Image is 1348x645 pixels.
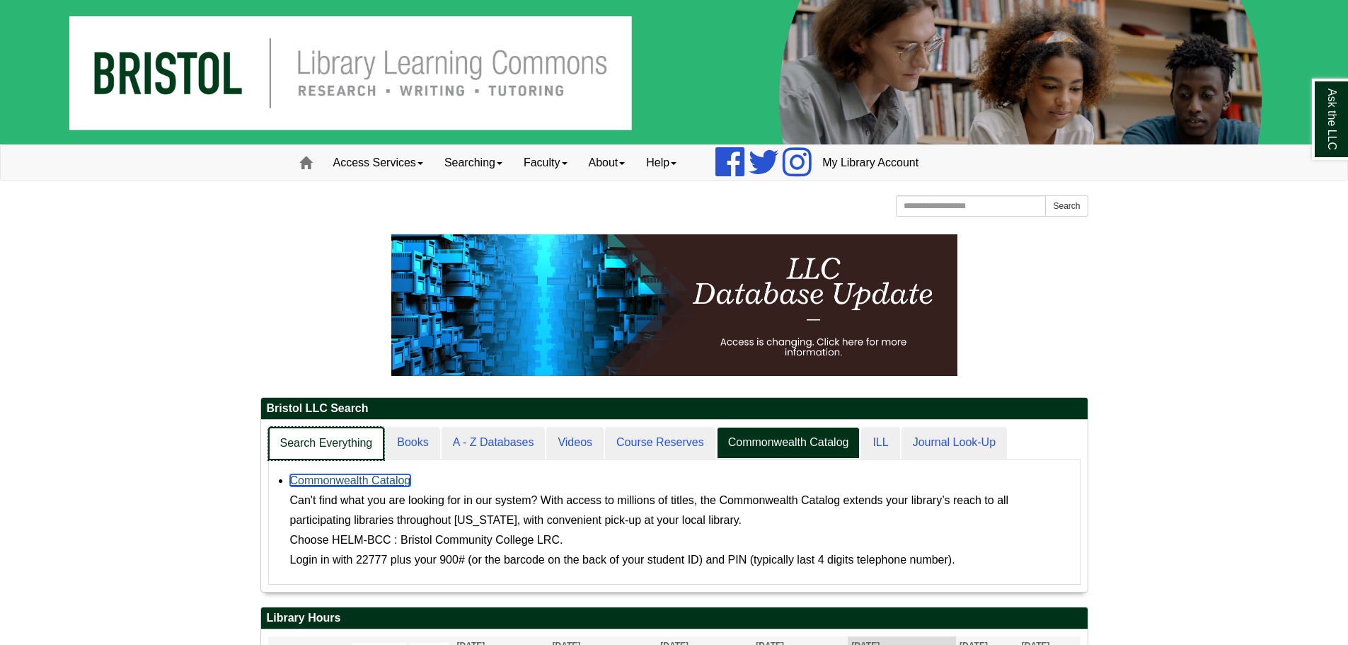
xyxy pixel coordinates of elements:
[323,145,434,181] a: Access Services
[261,607,1088,629] h2: Library Hours
[442,427,546,459] a: A - Z Databases
[546,427,604,459] a: Videos
[861,427,899,459] a: ILL
[290,491,1073,570] div: Can't find what you are looking for in our system? With access to millions of titles, the Commonw...
[605,427,715,459] a: Course Reserves
[434,145,513,181] a: Searching
[391,234,957,376] img: HTML tutorial
[578,145,636,181] a: About
[268,427,385,460] a: Search Everything
[513,145,578,181] a: Faculty
[812,145,929,181] a: My Library Account
[290,474,411,486] a: Commonwealth Catalog
[1045,195,1088,217] button: Search
[717,427,860,459] a: Commonwealth Catalog
[261,398,1088,420] h2: Bristol LLC Search
[386,427,439,459] a: Books
[635,145,687,181] a: Help
[901,427,1007,459] a: Journal Look-Up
